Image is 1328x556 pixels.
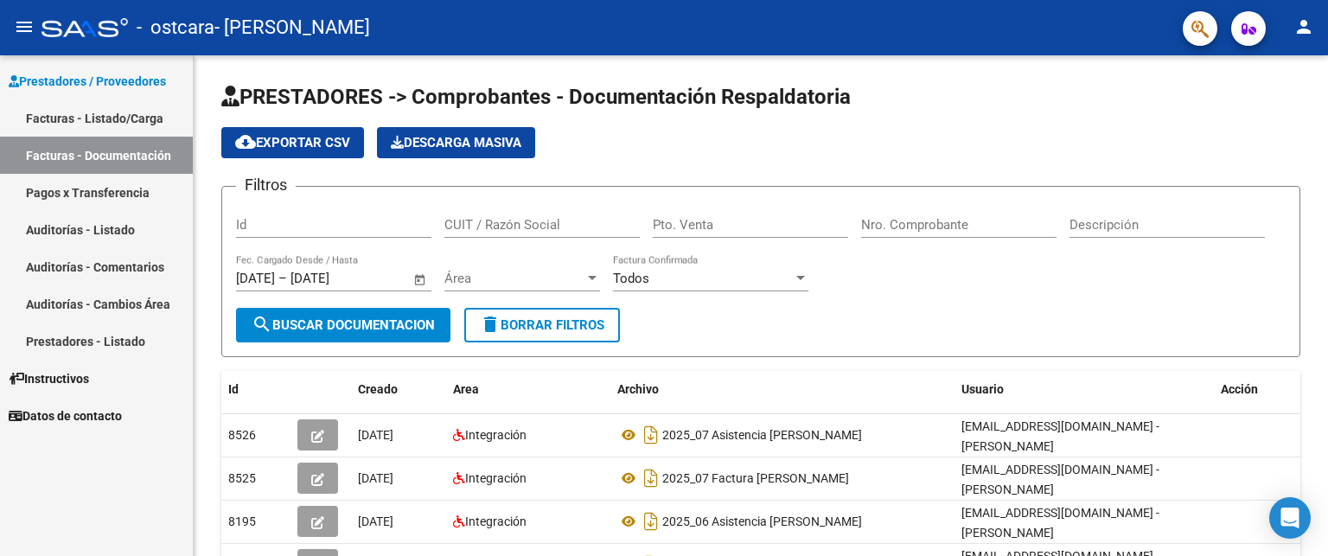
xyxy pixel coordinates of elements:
[290,271,374,286] input: End date
[221,371,290,408] datatable-header-cell: Id
[235,135,350,150] span: Exportar CSV
[228,514,256,528] span: 8195
[610,371,954,408] datatable-header-cell: Archivo
[465,471,527,485] span: Integración
[464,308,620,342] button: Borrar Filtros
[640,464,662,492] i: Descargar documento
[446,371,610,408] datatable-header-cell: Area
[662,471,849,485] span: 2025_07 Factura [PERSON_NAME]
[640,508,662,535] i: Descargar documento
[961,506,1159,540] span: [EMAIL_ADDRESS][DOMAIN_NAME] - [PERSON_NAME]
[252,317,435,333] span: Buscar Documentacion
[954,371,1214,408] datatable-header-cell: Usuario
[444,271,584,286] span: Área
[252,314,272,335] mat-icon: search
[1293,16,1314,37] mat-icon: person
[465,428,527,442] span: Integración
[411,270,431,290] button: Open calendar
[236,173,296,197] h3: Filtros
[662,428,862,442] span: 2025_07 Asistencia [PERSON_NAME]
[9,72,166,91] span: Prestadores / Proveedores
[9,369,89,388] span: Instructivos
[214,9,370,47] span: - [PERSON_NAME]
[278,271,287,286] span: –
[228,382,239,396] span: Id
[221,127,364,158] button: Exportar CSV
[480,317,604,333] span: Borrar Filtros
[377,127,535,158] app-download-masive: Descarga masiva de comprobantes (adjuntos)
[391,135,521,150] span: Descarga Masiva
[640,421,662,449] i: Descargar documento
[221,85,851,109] span: PRESTADORES -> Comprobantes - Documentación Respaldatoria
[1269,497,1311,539] div: Open Intercom Messenger
[228,428,256,442] span: 8526
[613,271,649,286] span: Todos
[961,463,1159,496] span: [EMAIL_ADDRESS][DOMAIN_NAME] - [PERSON_NAME]
[961,419,1159,453] span: [EMAIL_ADDRESS][DOMAIN_NAME] - [PERSON_NAME]
[14,16,35,37] mat-icon: menu
[377,127,535,158] button: Descarga Masiva
[137,9,214,47] span: - ostcara
[358,471,393,485] span: [DATE]
[358,382,398,396] span: Creado
[453,382,479,396] span: Area
[1214,371,1300,408] datatable-header-cell: Acción
[358,428,393,442] span: [DATE]
[358,514,393,528] span: [DATE]
[236,308,450,342] button: Buscar Documentacion
[228,471,256,485] span: 8525
[236,271,275,286] input: Start date
[662,514,862,528] span: 2025_06 Asistencia [PERSON_NAME]
[9,406,122,425] span: Datos de contacto
[1221,382,1258,396] span: Acción
[480,314,501,335] mat-icon: delete
[235,131,256,152] mat-icon: cloud_download
[351,371,446,408] datatable-header-cell: Creado
[465,514,527,528] span: Integración
[617,382,659,396] span: Archivo
[961,382,1004,396] span: Usuario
